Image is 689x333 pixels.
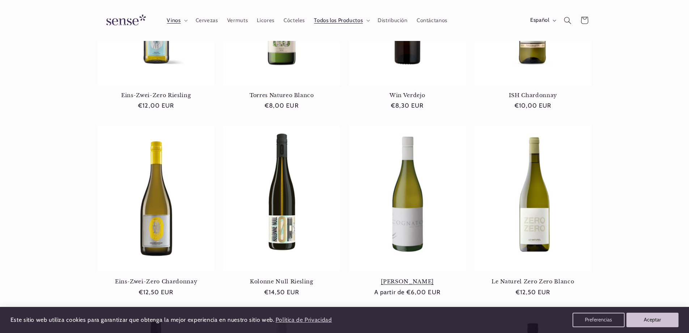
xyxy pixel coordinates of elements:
[475,278,591,285] a: Le Naturel Zero Zero Blanco
[10,316,275,323] span: Este sitio web utiliza cookies para garantizar que obtenga la mejor experiencia en nuestro sitio ...
[310,12,373,28] summary: Todos los Productos
[98,10,152,31] img: Sense
[412,12,452,28] a: Contáctanos
[349,278,466,285] a: [PERSON_NAME]
[378,17,408,24] span: Distribución
[95,7,155,34] a: Sense
[223,92,340,99] a: Torres Natureo Blanco
[530,17,549,25] span: Español
[257,17,274,24] span: Licores
[279,12,309,28] a: Cócteles
[373,12,412,28] a: Distribución
[223,278,340,285] a: Kolonne Null Riesling
[626,313,679,327] button: Aceptar
[167,17,180,24] span: Vinos
[314,17,363,24] span: Todos los Productos
[222,12,252,28] a: Vermuts
[196,17,218,24] span: Cervezas
[274,314,333,326] a: Política de Privacidad (opens in a new tab)
[475,92,591,99] a: ISH Chardonnay
[349,92,466,99] a: Win Verdejo
[252,12,279,28] a: Licores
[98,278,214,285] a: Eins-Zwei-Zero Chardonnay
[162,12,191,28] summary: Vinos
[98,92,214,99] a: Eins-Zwei-Zero Riesling
[191,12,222,28] a: Cervezas
[417,17,447,24] span: Contáctanos
[526,13,559,28] button: Español
[284,17,305,24] span: Cócteles
[573,313,625,327] button: Preferencias
[227,17,248,24] span: Vermuts
[560,12,576,29] summary: Búsqueda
